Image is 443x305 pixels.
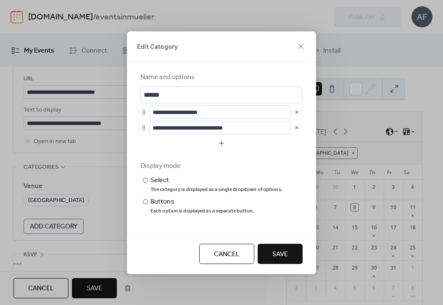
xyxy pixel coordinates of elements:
span: Edit Category [137,42,178,52]
div: Display mode [140,161,301,171]
div: Each option is displayed as a separate button. [150,207,254,214]
span: Cancel [214,249,240,259]
span: Save [272,249,288,259]
div: Name and options [140,72,301,82]
div: Buttons [150,196,253,207]
div: Select [150,175,281,185]
button: Cancel [199,244,254,264]
button: Save [258,244,303,264]
div: The category is displayed as a single dropdown of options. [150,186,282,193]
